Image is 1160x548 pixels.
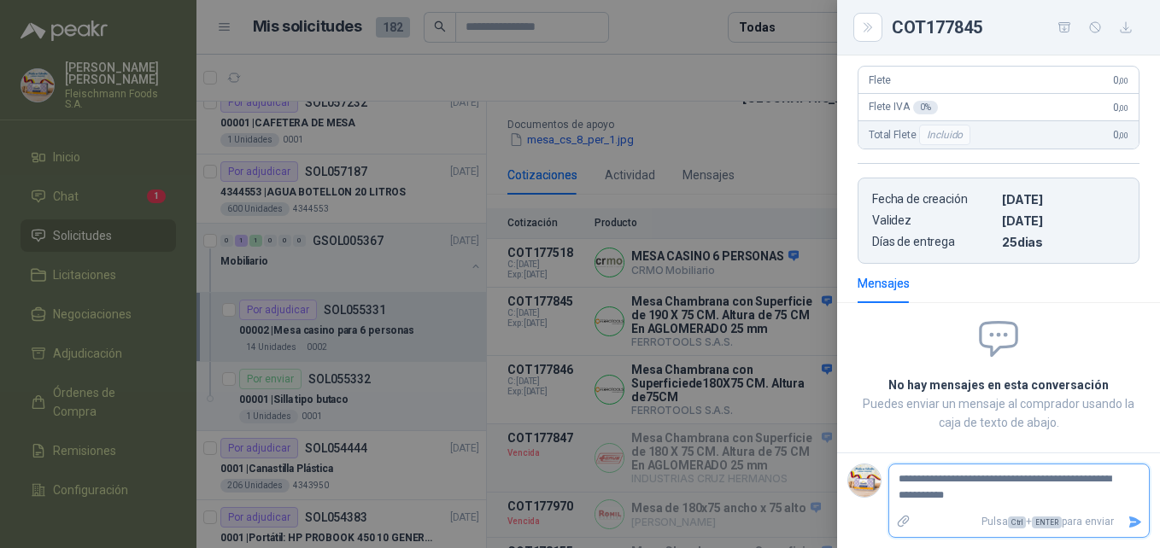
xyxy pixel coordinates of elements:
span: ,00 [1118,103,1128,113]
button: Enviar [1121,507,1149,537]
p: Fecha de creación [872,192,995,207]
span: Flete IVA [869,101,938,114]
div: COT177845 [892,14,1139,41]
p: 25 dias [1002,235,1125,249]
p: [DATE] [1002,213,1125,228]
div: Mensajes [858,274,910,293]
span: Ctrl [1008,516,1026,528]
button: Close [858,17,878,38]
h2: No hay mensajes en esta conversación [858,376,1139,394]
img: Company Logo [848,464,881,497]
p: Validez [872,213,995,228]
span: ,00 [1118,131,1128,140]
div: Incluido [919,125,970,145]
span: 0 [1113,74,1128,86]
p: [DATE] [1002,192,1125,207]
span: 0 [1113,102,1128,114]
label: Adjuntar archivos [889,507,918,537]
p: Pulsa + para enviar [918,507,1122,537]
span: ,00 [1118,76,1128,85]
p: Puedes enviar un mensaje al comprador usando la caja de texto de abajo. [858,394,1139,432]
div: 0 % [913,101,938,114]
span: 0 [1113,129,1128,141]
span: Total Flete [869,125,974,145]
span: ENTER [1032,516,1062,528]
p: Días de entrega [872,235,995,249]
span: Flete [869,74,891,86]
